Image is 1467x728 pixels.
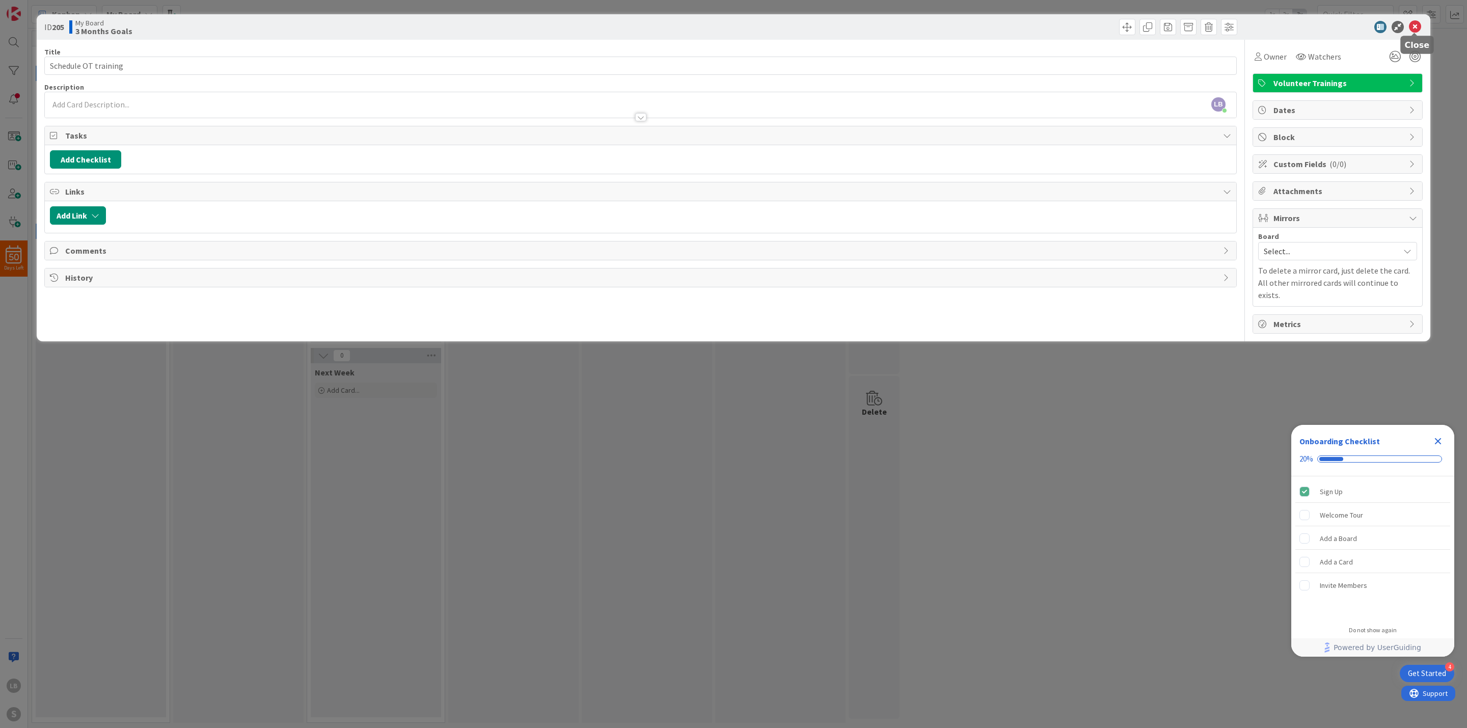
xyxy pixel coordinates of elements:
button: Add Checklist [50,150,121,169]
span: Block [1273,131,1404,143]
div: Get Started [1408,668,1446,679]
span: History [65,272,1218,284]
span: My Board [75,19,132,27]
input: type card name here... [44,57,1237,75]
div: Welcome Tour is incomplete. [1295,504,1450,526]
span: Support [21,2,46,14]
span: Watchers [1308,50,1341,63]
span: Mirrors [1273,212,1404,224]
span: Attachments [1273,185,1404,197]
span: Metrics [1273,318,1404,330]
label: Title [44,47,61,57]
span: Comments [65,245,1218,257]
h5: Close [1405,40,1430,50]
div: Onboarding Checklist [1299,435,1380,447]
span: Links [65,185,1218,198]
span: Board [1258,233,1279,240]
div: Invite Members [1320,579,1367,591]
span: Tasks [65,129,1218,142]
span: Volunteer Trainings [1273,77,1404,89]
div: Add a Card [1320,556,1353,568]
div: Do not show again [1349,626,1397,634]
div: Footer [1291,638,1454,657]
span: ( 0/0 ) [1329,159,1346,169]
div: Add a Board [1320,532,1357,545]
div: Invite Members is incomplete. [1295,574,1450,597]
div: Sign Up [1320,486,1343,498]
div: Add a Card is incomplete. [1295,551,1450,573]
span: ID [44,21,64,33]
div: Checklist items [1291,476,1454,619]
span: Custom Fields [1273,158,1404,170]
div: Open Get Started checklist, remaining modules: 4 [1400,665,1454,682]
span: Owner [1264,50,1287,63]
b: 3 Months Goals [75,27,132,35]
div: Welcome Tour [1320,509,1363,521]
div: Checklist Container [1291,425,1454,657]
span: Select... [1264,244,1394,258]
div: 20% [1299,454,1313,464]
button: Add Link [50,206,106,225]
span: Dates [1273,104,1404,116]
div: Checklist progress: 20% [1299,454,1446,464]
a: Powered by UserGuiding [1296,638,1449,657]
div: 4 [1445,662,1454,671]
p: To delete a mirror card, just delete the card. All other mirrored cards will continue to exists. [1258,264,1417,301]
div: Sign Up is complete. [1295,480,1450,503]
span: Powered by UserGuiding [1334,641,1421,654]
span: LB [1211,97,1226,112]
span: Description [44,83,84,92]
div: Add a Board is incomplete. [1295,527,1450,550]
div: Close Checklist [1430,433,1446,449]
b: 205 [52,22,64,32]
